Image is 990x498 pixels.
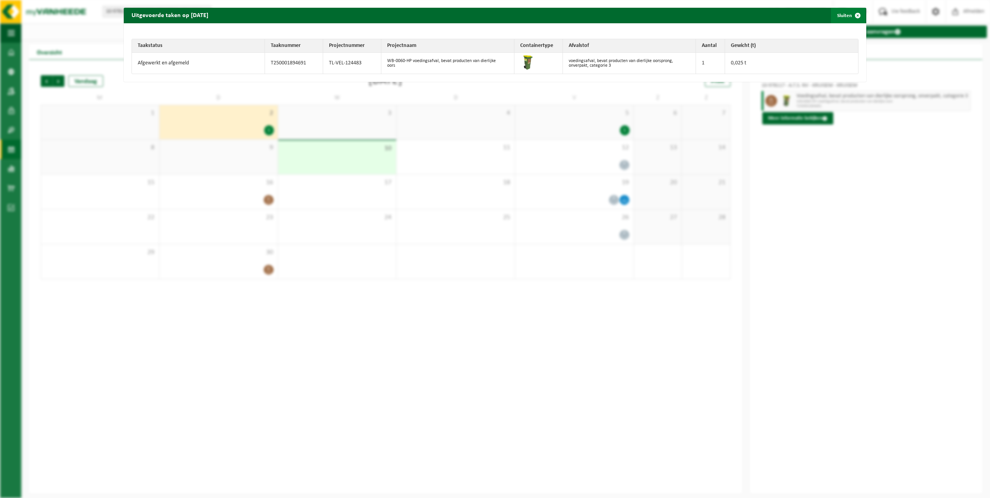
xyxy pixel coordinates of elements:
button: Sluiten [831,8,865,23]
td: Afgewerkt en afgemeld [132,53,265,74]
th: Taakstatus [132,39,265,53]
td: T250001894691 [265,53,323,74]
td: 1 [696,53,725,74]
td: WB-0060-HP voedingsafval, bevat producten van dierlijke oors [381,53,514,74]
th: Taaknummer [265,39,323,53]
th: Projectnummer [323,39,381,53]
th: Aantal [696,39,725,53]
h2: Uitgevoerde taken op [DATE] [124,8,216,22]
td: voedingsafval, bevat producten van dierlijke oorsprong, onverpakt, categorie 3 [563,53,696,74]
th: Containertype [514,39,563,53]
th: Gewicht (t) [725,39,858,53]
th: Afvalstof [563,39,696,53]
td: TL-VEL-124483 [323,53,381,74]
td: 0,025 t [725,53,858,74]
th: Projectnaam [381,39,514,53]
img: WB-0060-HPE-GN-50 [520,55,536,70]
